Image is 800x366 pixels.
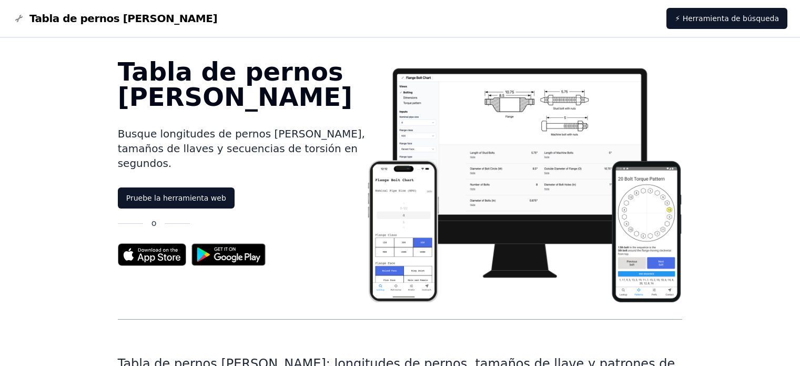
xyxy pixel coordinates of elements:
font: ⚡ Herramienta de búsqueda [675,14,779,23]
a: Gráfico de logotipos de pernos de bridaTabla de pernos [PERSON_NAME] [13,11,217,26]
img: Consíguelo en Google Play [186,238,271,271]
font: Pruebe la herramienta web [126,194,226,202]
img: Captura de pantalla de la aplicación de gráfico de pernos de brida [367,59,682,302]
img: Gráfico de logotipos de pernos de brida [13,12,25,25]
font: Busque longitudes de pernos [PERSON_NAME], tamaños de llaves y secuencias de torsión en segundos. [118,127,365,170]
font: Tabla de pernos [PERSON_NAME] [118,57,352,112]
img: Insignia de la App Store para la aplicación Flange Bolt Chart [118,243,186,266]
a: Pruebe la herramienta web [118,187,235,209]
a: ⚡ Herramienta de búsqueda [666,8,787,29]
font: o [151,218,157,228]
font: Tabla de pernos [PERSON_NAME] [29,12,217,25]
